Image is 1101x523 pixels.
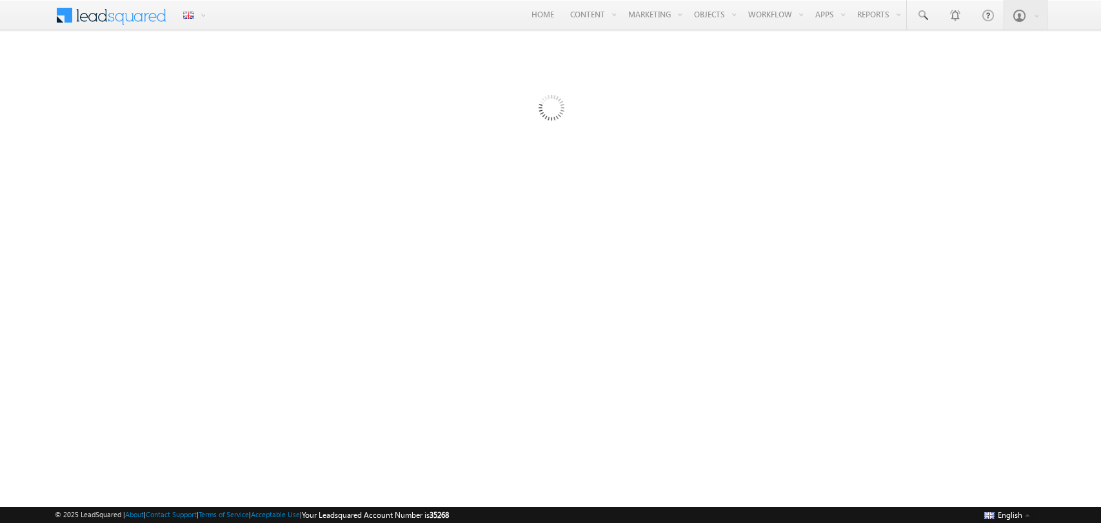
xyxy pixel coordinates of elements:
img: Loading... [484,43,617,177]
span: English [998,510,1022,520]
a: Acceptable Use [251,510,300,518]
span: Your Leadsquared Account Number is [302,510,449,520]
button: English [981,507,1033,522]
a: Terms of Service [199,510,249,518]
a: About [125,510,144,518]
span: © 2025 LeadSquared | | | | | [55,509,449,521]
span: 35268 [430,510,449,520]
a: Contact Support [146,510,197,518]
